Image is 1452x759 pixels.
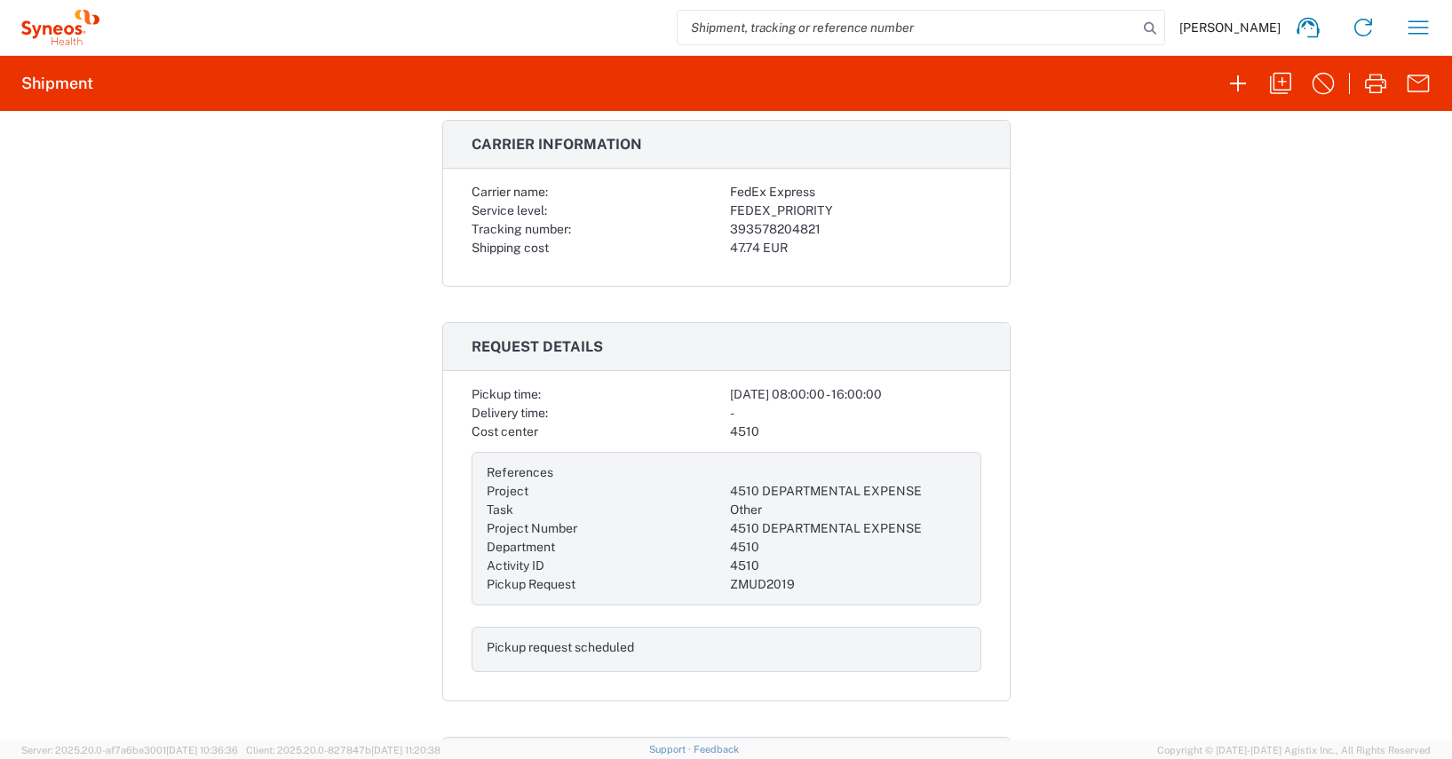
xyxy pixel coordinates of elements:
div: FEDEX_PRIORITY [730,202,981,220]
input: Shipment, tracking or reference number [678,11,1138,44]
div: Pickup Request [487,575,723,594]
span: Client: 2025.20.0-827847b [246,745,440,755]
a: Feedback [694,744,739,755]
div: Department [487,538,723,557]
div: - [730,404,981,423]
div: [DATE] 08:00:00 - 16:00:00 [730,385,981,404]
div: 4510 DEPARTMENTAL EXPENSE [730,519,966,538]
div: 4510 [730,423,981,441]
div: Project Number [487,519,723,538]
span: Service level: [472,203,547,217]
div: 4510 DEPARTMENTAL EXPENSE [730,482,966,501]
span: Pickup time: [472,387,541,401]
span: Copyright © [DATE]-[DATE] Agistix Inc., All Rights Reserved [1157,742,1431,758]
div: 4510 [730,557,966,575]
span: Cost center [472,424,538,439]
span: Request details [472,338,603,355]
span: Carrier name: [472,185,548,199]
span: Carrier information [472,136,642,153]
div: Other [730,501,966,519]
div: Project [487,482,723,501]
span: References [487,465,553,479]
span: [DATE] 10:36:36 [166,745,238,755]
div: 4510 [730,538,966,557]
div: Task [487,501,723,519]
div: Activity ID [487,557,723,575]
div: 393578204821 [730,220,981,239]
h2: Shipment [21,73,93,94]
div: ZMUD2019 [730,575,966,594]
div: FedEx Express [730,183,981,202]
span: Shipping cost [472,241,549,255]
span: [DATE] 11:20:38 [371,745,440,755]
span: Server: 2025.20.0-af7a6be3001 [21,745,238,755]
span: Tracking number: [472,222,571,236]
a: Support [649,744,694,755]
span: [PERSON_NAME] [1179,20,1281,36]
span: Pickup request scheduled [487,640,634,654]
div: 47.74 EUR [730,239,981,257]
span: Delivery time: [472,406,548,420]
